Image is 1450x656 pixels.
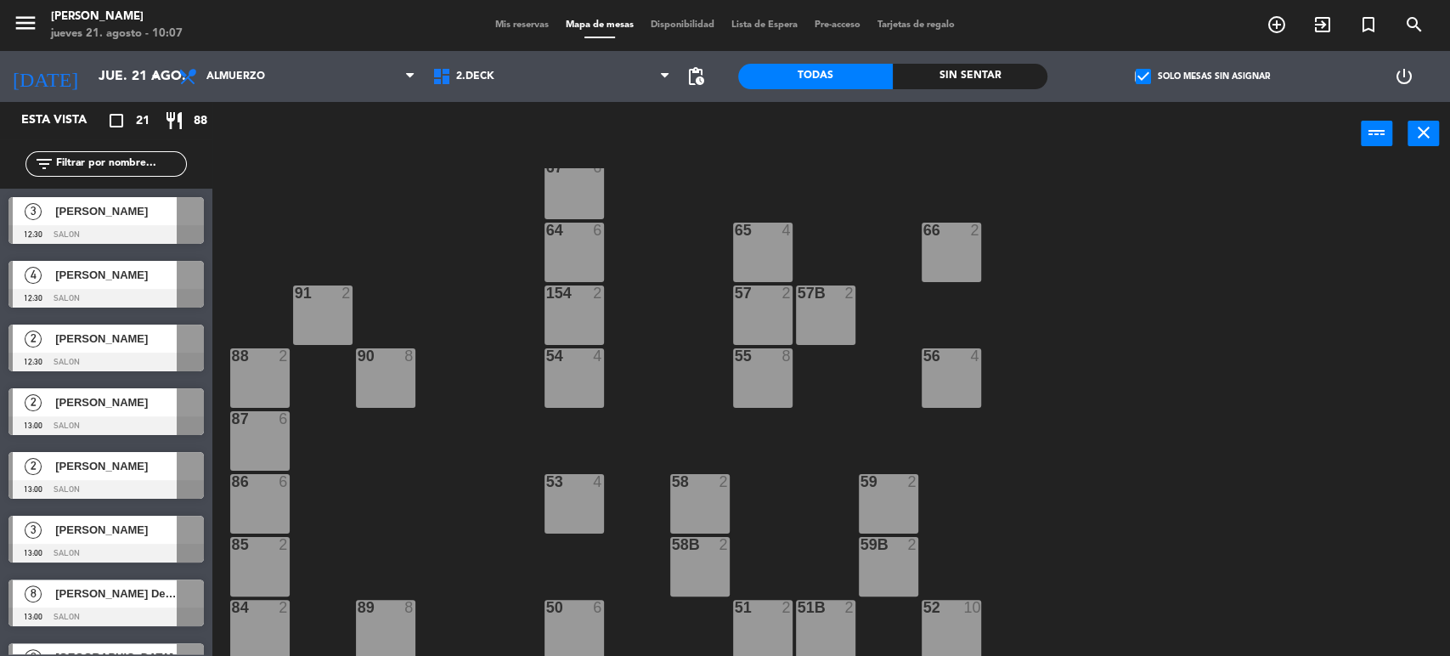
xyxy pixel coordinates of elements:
i: add_circle_outline [1267,14,1287,35]
span: Almuerzo [206,71,265,82]
div: 2 [844,600,855,615]
div: 2 [341,286,352,301]
i: close [1413,122,1434,143]
div: 2 [719,537,729,552]
div: 65 [735,223,736,238]
i: filter_list [34,154,54,174]
div: 2 [844,286,855,301]
button: power_input [1361,121,1392,146]
span: 4 [25,267,42,284]
span: 2 [25,394,42,411]
div: 54 [546,348,547,364]
div: 56 [923,348,924,364]
div: 4 [970,348,980,364]
i: restaurant [164,110,184,131]
div: 2 [907,474,917,489]
span: 3 [25,203,42,220]
div: 51 [735,600,736,615]
i: arrow_drop_down [145,66,166,87]
span: [PERSON_NAME] [55,521,177,539]
div: 4 [593,474,603,489]
div: 6 [593,160,603,175]
div: 52 [923,600,924,615]
span: [PERSON_NAME] [55,393,177,411]
div: 6 [593,600,603,615]
div: jueves 21. agosto - 10:07 [51,25,183,42]
span: Disponibilidad [642,20,723,30]
span: 2 [25,458,42,475]
div: 57 [735,286,736,301]
span: [PERSON_NAME] [55,202,177,220]
div: 2 [781,600,792,615]
i: power_settings_new [1393,66,1413,87]
span: 88 [194,111,207,131]
div: 88 [232,348,233,364]
div: 84 [232,600,233,615]
div: 91 [295,286,296,301]
span: 2 [25,331,42,348]
div: 86 [232,474,233,489]
label: Solo mesas sin asignar [1135,69,1269,84]
div: 67 [546,160,547,175]
span: 3 [25,522,42,539]
div: 58B [672,537,673,552]
div: 4 [781,223,792,238]
span: Mapa de mesas [557,20,642,30]
input: Filtrar por nombre... [54,155,186,173]
div: 2 [907,537,917,552]
div: 6 [279,474,289,489]
div: Sin sentar [893,64,1047,89]
span: [PERSON_NAME] De [PERSON_NAME] [55,585,177,602]
div: 6 [279,411,289,427]
i: crop_square [106,110,127,131]
span: Tarjetas de regalo [869,20,963,30]
div: 2 [719,474,729,489]
i: exit_to_app [1312,14,1333,35]
i: turned_in_not [1358,14,1379,35]
span: [PERSON_NAME] [55,330,177,348]
div: 59 [860,474,861,489]
i: menu [13,10,38,36]
div: 85 [232,537,233,552]
div: 8 [781,348,792,364]
span: 2.DECK [456,71,494,82]
div: Esta vista [8,110,122,131]
div: 8 [404,348,415,364]
i: power_input [1367,122,1387,143]
div: 53 [546,474,547,489]
span: pending_actions [686,66,706,87]
div: 87 [232,411,233,427]
div: 64 [546,223,547,238]
div: 6 [593,223,603,238]
div: 2 [279,600,289,615]
span: Lista de Espera [723,20,806,30]
span: check_box [1135,69,1150,84]
span: [PERSON_NAME] [55,457,177,475]
button: menu [13,10,38,42]
div: 4 [593,348,603,364]
div: 8 [404,600,415,615]
div: [PERSON_NAME] [51,8,183,25]
div: 55 [735,348,736,364]
span: 21 [136,111,150,131]
div: 10 [963,600,980,615]
span: Pre-acceso [806,20,869,30]
span: [PERSON_NAME] [55,266,177,284]
div: 2 [279,537,289,552]
span: Mis reservas [487,20,557,30]
div: 2 [593,286,603,301]
div: Todas [738,64,893,89]
div: 50 [546,600,547,615]
div: 66 [923,223,924,238]
div: 59B [860,537,861,552]
div: 154 [546,286,547,301]
div: 58 [672,474,673,489]
div: 2 [970,223,980,238]
div: 2 [781,286,792,301]
i: search [1404,14,1425,35]
button: close [1408,121,1439,146]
